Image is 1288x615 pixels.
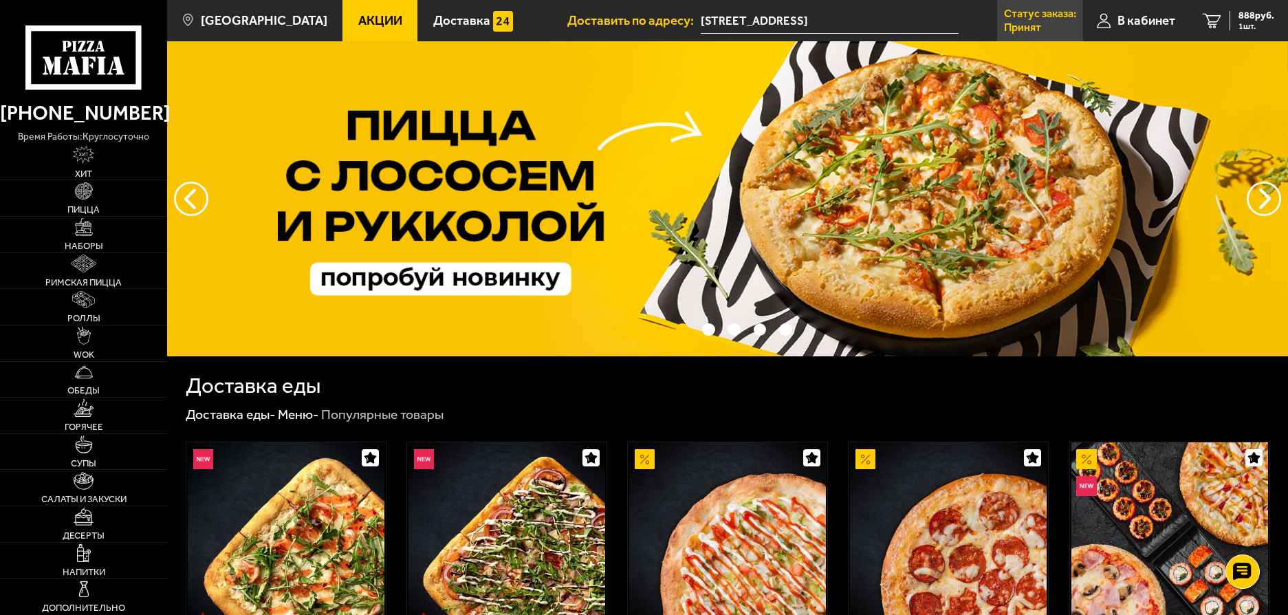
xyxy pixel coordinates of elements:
span: Десерты [63,531,105,540]
button: точки переключения [728,323,741,336]
div: Популярные товары [321,406,444,423]
span: WOK [74,350,94,359]
span: Акции [358,14,402,28]
img: Новинка [193,449,213,469]
span: Римская пицца [45,278,122,287]
button: следующий [174,182,208,216]
img: Новинка [1076,476,1096,496]
span: Супы [71,459,96,468]
span: [GEOGRAPHIC_DATA] [201,14,327,28]
span: Доставка [433,14,490,28]
button: точки переключения [676,323,689,336]
span: Дополнительно [42,603,125,612]
a: Меню- [278,407,319,422]
a: Доставка еды- [186,407,276,422]
img: Акционный [635,449,655,469]
span: Пицца [67,205,100,214]
button: точки переключения [754,323,767,336]
button: точки переключения [779,323,792,336]
h1: Доставка еды [186,375,320,396]
span: Хит [75,169,92,178]
p: Статус заказа: [1004,8,1076,19]
span: 888 руб. [1238,11,1274,21]
span: В кабинет [1117,14,1175,28]
span: Напитки [63,568,105,576]
span: Обеды [67,386,100,395]
p: Принят [1004,22,1041,33]
span: Дунайский проспект, 7к7, подъезд 11 [701,8,959,34]
img: Новинка [414,449,434,469]
img: Акционный [855,449,875,469]
button: предыдущий [1247,182,1281,216]
button: точки переключения [702,323,715,336]
span: Горячее [65,422,103,431]
span: Наборы [65,241,103,250]
span: 1 шт. [1238,22,1274,30]
span: Доставить по адресу: [567,14,701,28]
span: Салаты и закуски [41,495,127,504]
input: Ваш адрес доставки [701,8,959,34]
span: Роллы [67,314,100,323]
img: 15daf4d41897b9f0e9f617042186c801.svg [493,11,513,31]
img: Акционный [1076,449,1096,469]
